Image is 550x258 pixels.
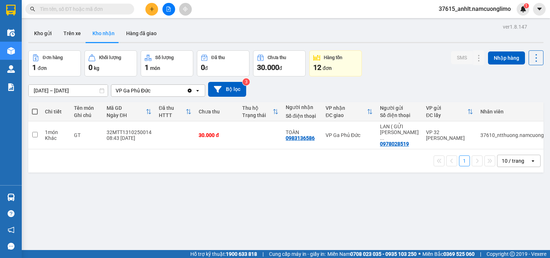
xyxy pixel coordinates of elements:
[199,109,235,115] div: Chưa thu
[426,112,467,118] div: ĐC lấy
[205,65,208,71] span: đ
[155,55,174,60] div: Số lượng
[150,65,160,71] span: món
[30,7,35,12] span: search
[120,25,162,42] button: Hàng đã giao
[190,250,257,258] span: Hỗ trợ kỹ thuật:
[286,135,315,141] div: 0983136586
[322,102,376,121] th: Toggle SortBy
[426,105,467,111] div: VP gửi
[107,135,152,141] div: 08:43 [DATE]
[380,124,419,141] div: LAN ( GỬI BILL CHO KHÁCH )
[103,102,155,121] th: Toggle SortBy
[7,47,15,55] img: warehouse-icon
[159,112,186,118] div: HTTT
[94,65,99,71] span: kg
[520,6,526,12] img: icon-new-feature
[268,55,286,60] div: Chưa thu
[32,63,36,72] span: 1
[99,55,121,60] div: Khối lượng
[38,65,47,71] span: đơn
[530,158,536,164] svg: open
[286,113,318,119] div: Số điện thoại
[380,135,384,141] span: ...
[422,102,477,121] th: Toggle SortBy
[145,3,158,16] button: plus
[149,7,154,12] span: plus
[502,157,524,165] div: 10 / trang
[459,155,470,166] button: 1
[536,6,543,12] span: caret-down
[45,135,67,141] div: Khác
[107,129,152,135] div: 32MTT1310250014
[7,193,15,201] img: warehouse-icon
[226,251,257,257] strong: 1900 633 818
[43,55,63,60] div: Đơn hàng
[257,63,279,72] span: 30.000
[145,63,149,72] span: 1
[313,63,321,72] span: 12
[162,3,175,16] button: file-add
[29,85,108,96] input: Select a date range.
[309,50,362,76] button: Hàng tồn12đơn
[183,7,188,12] span: aim
[433,4,517,13] span: 37615_anhlt.namcuonglimo
[45,109,67,115] div: Chi tiết
[208,82,246,97] button: Bộ lọc
[380,105,419,111] div: Người gửi
[242,105,273,111] div: Thu hộ
[480,250,481,258] span: |
[187,88,193,93] svg: Clear value
[7,29,15,37] img: warehouse-icon
[107,105,146,111] div: Mã GD
[243,78,250,86] sup: 3
[242,112,273,118] div: Trạng thái
[40,5,125,13] input: Tìm tên, số ĐT hoặc mã đơn
[525,3,528,8] span: 1
[87,25,120,42] button: Kho nhận
[166,7,171,12] span: file-add
[253,50,306,76] button: Chưa thu30.000đ
[211,55,225,60] div: Đã thu
[88,63,92,72] span: 0
[197,50,249,76] button: Đã thu0đ
[510,251,515,257] span: copyright
[201,63,205,72] span: 0
[324,55,342,60] div: Hàng tồn
[45,129,67,135] div: 1 món
[262,250,264,258] span: |
[503,23,527,31] div: ver 1.8.147
[84,50,137,76] button: Khối lượng0kg
[8,226,15,233] span: notification
[380,141,409,147] div: 0978028519
[239,102,282,121] th: Toggle SortBy
[286,104,318,110] div: Người nhận
[451,51,473,64] button: SMS
[179,3,192,16] button: aim
[326,112,367,118] div: ĐC giao
[107,112,146,118] div: Ngày ĐH
[8,243,15,250] span: message
[350,251,417,257] strong: 0708 023 035 - 0935 103 250
[141,50,193,76] button: Số lượng1món
[116,87,150,94] div: VP Ga Phủ Đức
[327,250,417,258] span: Miền Nam
[74,132,99,138] div: GT
[286,129,318,135] div: TOÀN
[199,132,235,138] div: 30.000 đ
[155,102,195,121] th: Toggle SortBy
[58,25,87,42] button: Trên xe
[426,129,473,141] div: VP 32 [PERSON_NAME]
[326,132,373,138] div: VP Ga Phủ Đức
[151,87,152,94] input: Selected VP Ga Phủ Đức.
[418,253,421,255] span: ⚪️
[422,250,475,258] span: Miền Bắc
[279,65,282,71] span: đ
[443,251,475,257] strong: 0369 525 060
[380,112,419,118] div: Số điện thoại
[326,105,367,111] div: VP nhận
[74,105,99,111] div: Tên món
[524,3,529,8] sup: 1
[7,83,15,91] img: solution-icon
[28,25,58,42] button: Kho gửi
